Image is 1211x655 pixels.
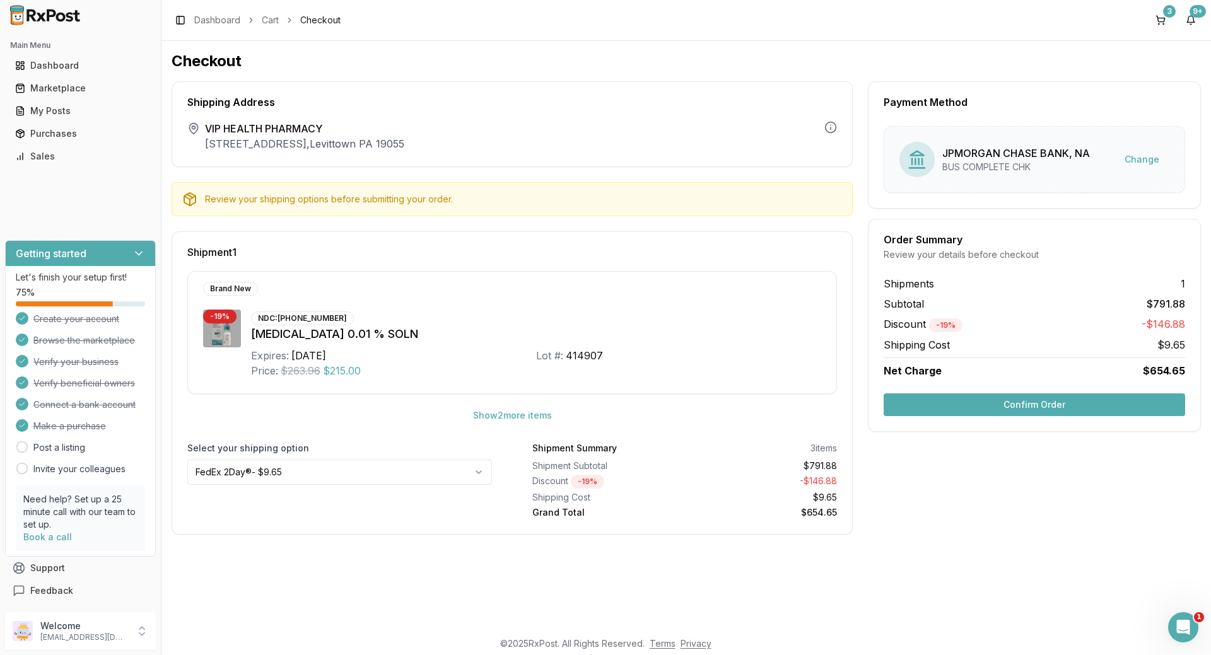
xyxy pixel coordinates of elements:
[16,246,86,261] h3: Getting started
[690,506,838,519] div: $654.65
[40,620,128,632] p: Welcome
[10,145,151,168] a: Sales
[10,54,151,77] a: Dashboard
[187,97,837,107] div: Shipping Address
[5,557,156,579] button: Support
[300,14,341,26] span: Checkout
[1142,316,1185,332] span: -$146.88
[205,121,404,136] span: VIP HEALTH PHARMACY
[1147,296,1185,311] span: $791.88
[884,393,1185,416] button: Confirm Order
[1181,276,1185,291] span: 1
[23,531,72,542] a: Book a call
[251,311,354,325] div: NDC: [PHONE_NUMBER]
[1190,5,1206,18] div: 9+
[16,271,145,284] p: Let's finish your setup first!
[942,161,1090,173] div: BUS COMPLETE CHK
[13,621,33,641] img: User avatar
[5,146,156,166] button: Sales
[203,310,241,347] img: Lumigan 0.01 % SOLN
[929,318,962,332] div: - 19 %
[203,282,258,296] div: Brand New
[536,348,563,363] div: Lot #:
[1150,10,1171,30] button: 3
[884,296,924,311] span: Subtotal
[532,491,680,504] div: Shipping Cost
[566,348,603,363] div: 414907
[1181,10,1201,30] button: 9+
[5,55,156,76] button: Dashboard
[15,150,146,163] div: Sales
[1114,148,1169,171] button: Change
[10,122,151,145] a: Purchases
[23,493,137,531] p: Need help? Set up a 25 minute call with our team to set up.
[187,442,492,455] label: Select your shipping option
[30,584,73,597] span: Feedback
[251,363,278,378] div: Price:
[884,248,1185,261] div: Review your details before checkout
[251,325,821,343] div: [MEDICAL_DATA] 0.01 % SOLN
[203,310,237,323] div: - 19 %
[251,348,289,363] div: Expires:
[281,363,320,378] span: $263.96
[33,313,119,325] span: Create your account
[690,475,838,489] div: - $146.88
[33,377,135,390] span: Verify beneficial owners
[942,146,1090,161] div: JPMORGAN CHASE BANK, NA
[5,101,156,121] button: My Posts
[15,59,146,72] div: Dashboard
[15,82,146,95] div: Marketplace
[884,235,1185,245] div: Order Summary
[532,460,680,472] div: Shipment Subtotal
[532,475,680,489] div: Discount
[33,463,126,475] a: Invite your colleagues
[172,51,1201,71] h1: Checkout
[463,404,562,427] button: Show2more items
[323,363,361,378] span: $215.00
[10,40,151,50] h2: Main Menu
[884,364,942,377] span: Net Charge
[205,136,404,151] p: [STREET_ADDRESS] , Levittown PA 19055
[33,420,106,432] span: Make a purchase
[10,77,151,100] a: Marketplace
[33,356,119,368] span: Verify your business
[1194,612,1204,622] span: 1
[16,286,35,299] span: 75 %
[15,105,146,117] div: My Posts
[690,491,838,504] div: $9.65
[5,78,156,98] button: Marketplace
[884,276,934,291] span: Shipments
[40,632,128,642] p: [EMAIL_ADDRESS][DOMAIN_NAME]
[1163,5,1176,18] div: 3
[194,14,240,26] a: Dashboard
[884,318,962,330] span: Discount
[5,5,86,25] img: RxPost Logo
[194,14,341,26] nav: breadcrumb
[205,193,842,206] div: Review your shipping options before submitting your order.
[1143,363,1185,378] span: $654.65
[262,14,279,26] a: Cart
[571,475,604,489] div: - 19 %
[33,334,135,347] span: Browse the marketplace
[291,348,326,363] div: [DATE]
[1168,612,1198,642] iframe: Intercom live chat
[690,460,838,472] div: $791.88
[810,442,837,455] div: 3 items
[5,124,156,144] button: Purchases
[33,441,85,454] a: Post a listing
[650,638,676,649] a: Terms
[681,638,711,649] a: Privacy
[532,442,617,455] div: Shipment Summary
[33,398,136,411] span: Connect a bank account
[5,579,156,602] button: Feedback
[884,97,1185,107] div: Payment Method
[187,247,237,257] span: Shipment 1
[884,337,950,352] span: Shipping Cost
[532,506,680,519] div: Grand Total
[15,127,146,140] div: Purchases
[1157,337,1185,352] span: $9.65
[10,100,151,122] a: My Posts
